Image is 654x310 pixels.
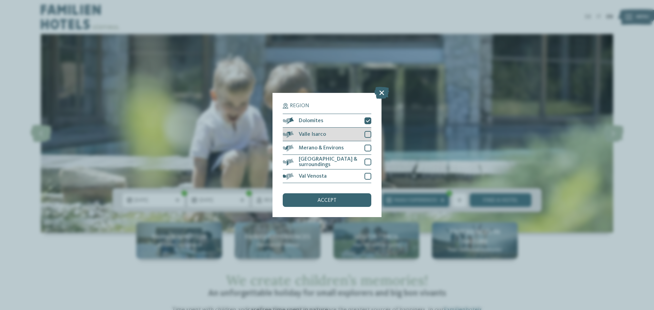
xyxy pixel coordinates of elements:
[299,157,359,167] span: [GEOGRAPHIC_DATA] & surroundings
[317,198,337,203] span: accept
[290,103,309,109] span: Region
[299,118,323,124] span: Dolomites
[299,132,326,137] span: Valle Isarco
[299,174,327,179] span: Val Venosta
[299,145,344,151] span: Merano & Environs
